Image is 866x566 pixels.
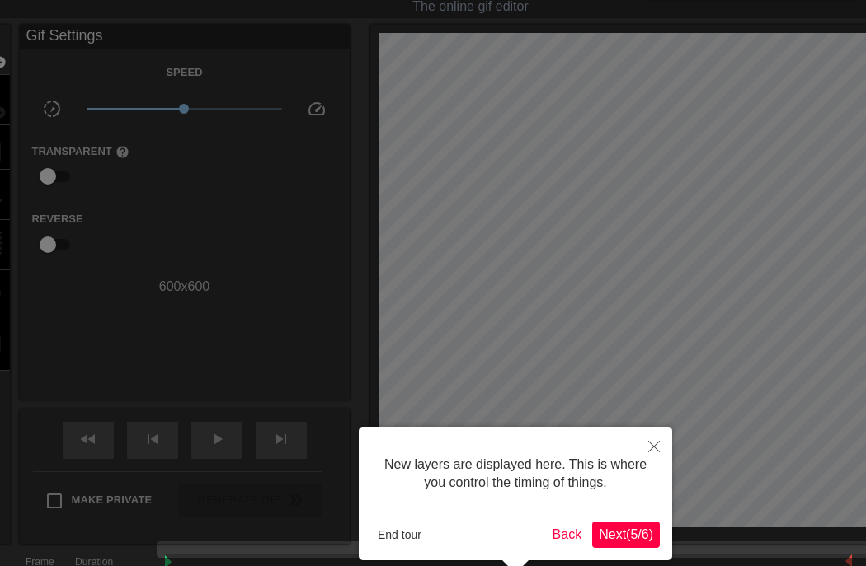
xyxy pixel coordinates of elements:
[592,522,660,548] button: Next
[371,522,428,547] button: End tour
[599,527,653,541] span: Next ( 5 / 6 )
[546,522,589,548] button: Back
[636,427,672,465] button: Close
[371,439,660,509] div: New layers are displayed here. This is where you control the timing of things.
